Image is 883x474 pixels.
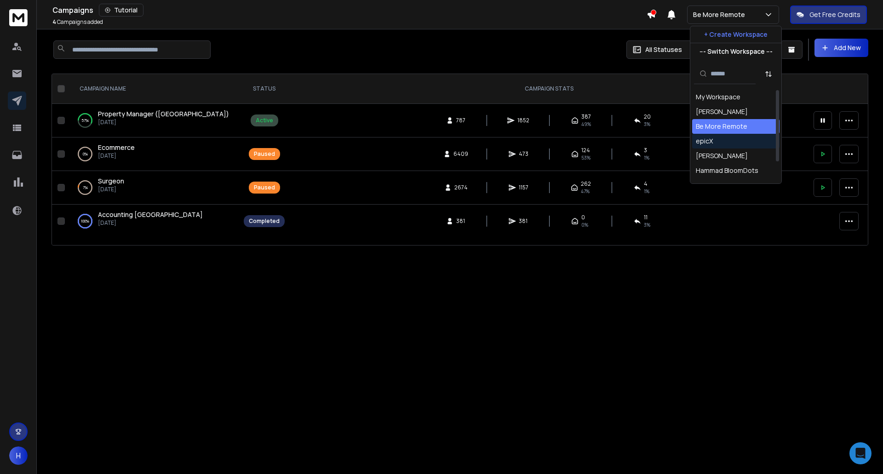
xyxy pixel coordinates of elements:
[453,150,468,158] span: 6409
[644,188,649,195] span: 1 %
[581,221,588,228] span: 0%
[83,149,88,159] p: 0 %
[849,442,872,464] div: Open Intercom Messenger
[696,181,748,190] div: [PERSON_NAME]
[69,171,238,205] td: 7%Surgeon[DATE]
[696,92,740,102] div: My Workspace
[454,184,468,191] span: 2674
[704,30,768,39] p: + Create Workspace
[249,217,280,225] div: Completed
[519,184,528,191] span: 1157
[238,74,290,104] th: STATUS
[98,143,135,152] a: Ecommerce
[254,184,275,191] div: Paused
[696,151,748,160] div: [PERSON_NAME]
[519,217,528,225] span: 381
[696,137,713,146] div: epicX
[456,117,465,124] span: 787
[98,219,203,227] p: [DATE]
[644,221,650,228] span: 3 %
[809,10,860,19] p: Get Free Credits
[9,446,28,465] button: H
[693,10,749,19] p: Be More Remote
[644,214,648,221] span: 11
[644,147,647,154] span: 3
[98,177,124,186] a: Surgeon
[69,137,238,171] td: 0%Ecommerce[DATE]
[98,186,124,193] p: [DATE]
[581,180,591,188] span: 262
[644,113,651,120] span: 20
[814,39,868,57] button: Add New
[644,180,648,188] span: 4
[696,107,748,116] div: [PERSON_NAME]
[581,154,591,161] span: 53 %
[581,188,590,195] span: 47 %
[98,177,124,185] span: Surgeon
[456,217,465,225] span: 381
[81,116,89,125] p: 57 %
[83,183,88,192] p: 7 %
[644,120,650,128] span: 3 %
[69,104,238,137] td: 57%Property Manager ([GEOGRAPHIC_DATA])[DATE]
[69,74,238,104] th: CAMPAIGN NAME
[759,65,778,83] button: Sort by Sort A-Z
[517,117,529,124] span: 1852
[98,109,229,118] span: Property Manager ([GEOGRAPHIC_DATA])
[52,4,647,17] div: Campaigns
[52,18,103,26] p: Campaigns added
[700,47,773,56] p: --- Switch Workspace ---
[98,210,203,219] a: Accounting [GEOGRAPHIC_DATA]
[81,217,89,226] p: 100 %
[581,120,591,128] span: 49 %
[519,150,528,158] span: 473
[644,154,649,161] span: 1 %
[52,18,56,26] span: 4
[645,45,682,54] p: All Statuses
[98,152,135,160] p: [DATE]
[581,147,590,154] span: 124
[254,150,275,158] div: Paused
[290,74,808,104] th: CAMPAIGN STATS
[581,113,591,120] span: 387
[256,117,273,124] div: Active
[690,26,781,43] button: + Create Workspace
[696,122,747,131] div: Be More Remote
[696,166,758,175] div: Hammad BloomDots
[98,119,229,126] p: [DATE]
[581,214,585,221] span: 0
[69,205,238,238] td: 100%Accounting [GEOGRAPHIC_DATA][DATE]
[98,109,229,119] a: Property Manager ([GEOGRAPHIC_DATA])
[790,6,867,24] button: Get Free Credits
[99,4,143,17] button: Tutorial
